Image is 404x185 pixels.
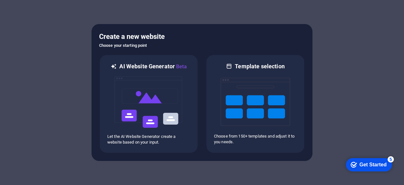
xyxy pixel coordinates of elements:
[47,1,53,8] div: 5
[99,32,305,42] h5: Create a new website
[119,63,187,71] h6: AI Website Generator
[19,7,46,13] div: Get Started
[114,71,183,134] img: ai
[107,134,190,145] p: Let the AI Website Generator create a website based on your input.
[206,54,305,153] div: Template selectionChoose from 150+ templates and adjust it to you needs.
[214,133,297,145] p: Choose from 150+ templates and adjust it to you needs.
[99,54,198,153] div: AI Website GeneratorBetaaiLet the AI Website Generator create a website based on your input.
[99,42,305,49] h6: Choose your starting point
[5,3,51,16] div: Get Started 5 items remaining, 0% complete
[175,64,187,70] span: Beta
[235,63,284,70] h6: Template selection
